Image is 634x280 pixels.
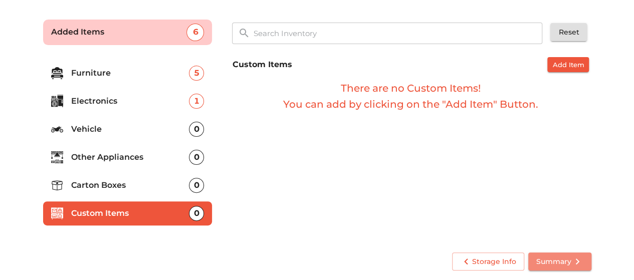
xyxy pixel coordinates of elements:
input: Search Inventory [247,23,549,44]
div: 0 [189,122,204,137]
div: 1 [189,94,204,109]
p: Custom Items [71,207,189,219]
p: Other Appliances [71,151,189,163]
div: 0 [189,178,204,193]
span: Reset [558,26,579,39]
p: Furniture [71,67,189,79]
div: 0 [189,150,204,165]
span: Summary [536,255,583,268]
span: Storage Info [460,255,516,268]
button: Storage Info [452,252,524,271]
div: 6 [186,24,204,41]
p: Carton Boxes [71,179,189,191]
h6: There are no Custom Items! You can add by clicking on the "Add Item" Button. [232,80,589,112]
span: Add Item [552,59,584,71]
p: Added Items [51,26,187,38]
button: Reset [550,23,587,42]
h6: Custom Items [232,58,292,72]
p: Electronics [71,95,189,107]
div: 0 [189,206,204,221]
div: 5 [189,66,204,81]
p: Vehicle [71,123,189,135]
button: Add Item [547,57,589,73]
button: Summary [528,252,591,271]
